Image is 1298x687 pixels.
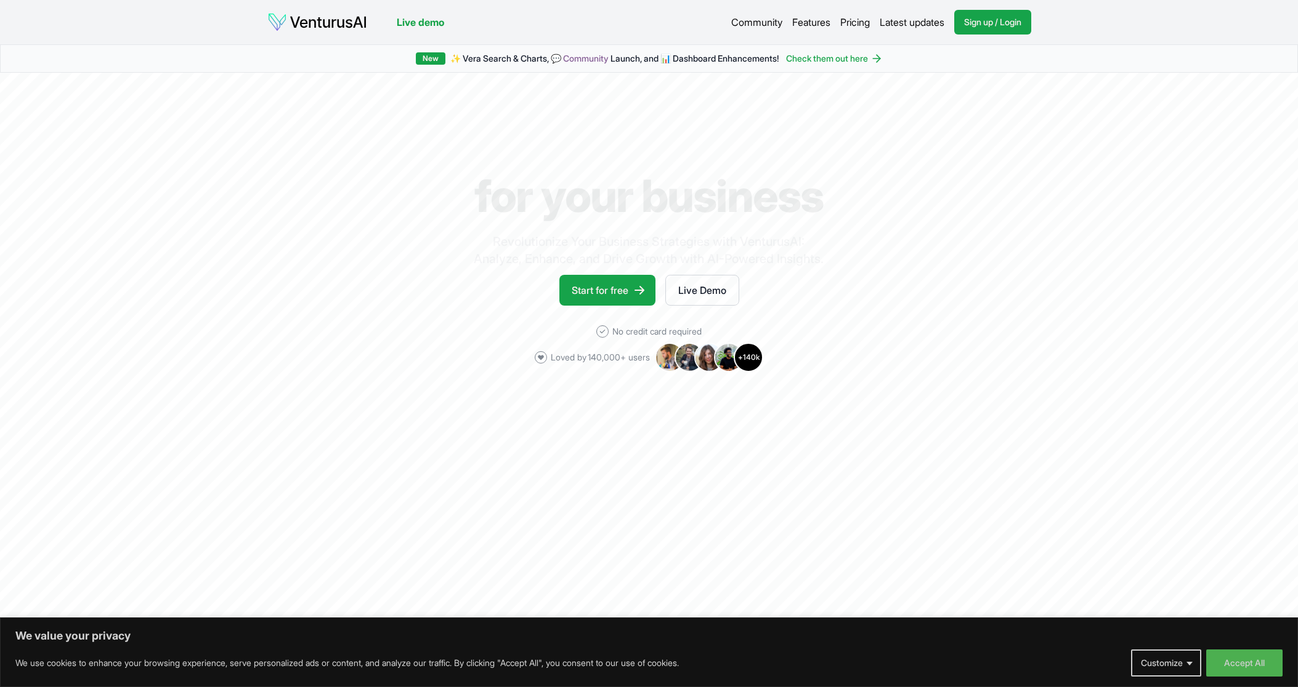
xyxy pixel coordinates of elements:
a: Live demo [397,15,444,30]
div: New [416,52,445,65]
a: Start for free [559,275,655,306]
a: Live Demo [665,275,739,306]
img: Avatar 3 [694,343,724,372]
a: Community [563,53,609,63]
img: Avatar 4 [714,343,744,372]
span: Sign up / Login [964,16,1021,28]
img: Avatar 1 [655,343,684,372]
p: We value your privacy [15,628,1283,643]
a: Sign up / Login [954,10,1031,35]
a: Pricing [840,15,870,30]
span: ✨ Vera Search & Charts, 💬 Launch, and 📊 Dashboard Enhancements! [450,52,779,65]
a: Community [731,15,782,30]
button: Accept All [1206,649,1283,677]
a: Check them out here [786,52,883,65]
img: logo [267,12,367,32]
a: Features [792,15,830,30]
img: Avatar 2 [675,343,704,372]
button: Customize [1131,649,1201,677]
p: We use cookies to enhance your browsing experience, serve personalized ads or content, and analyz... [15,656,679,670]
a: Latest updates [880,15,944,30]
